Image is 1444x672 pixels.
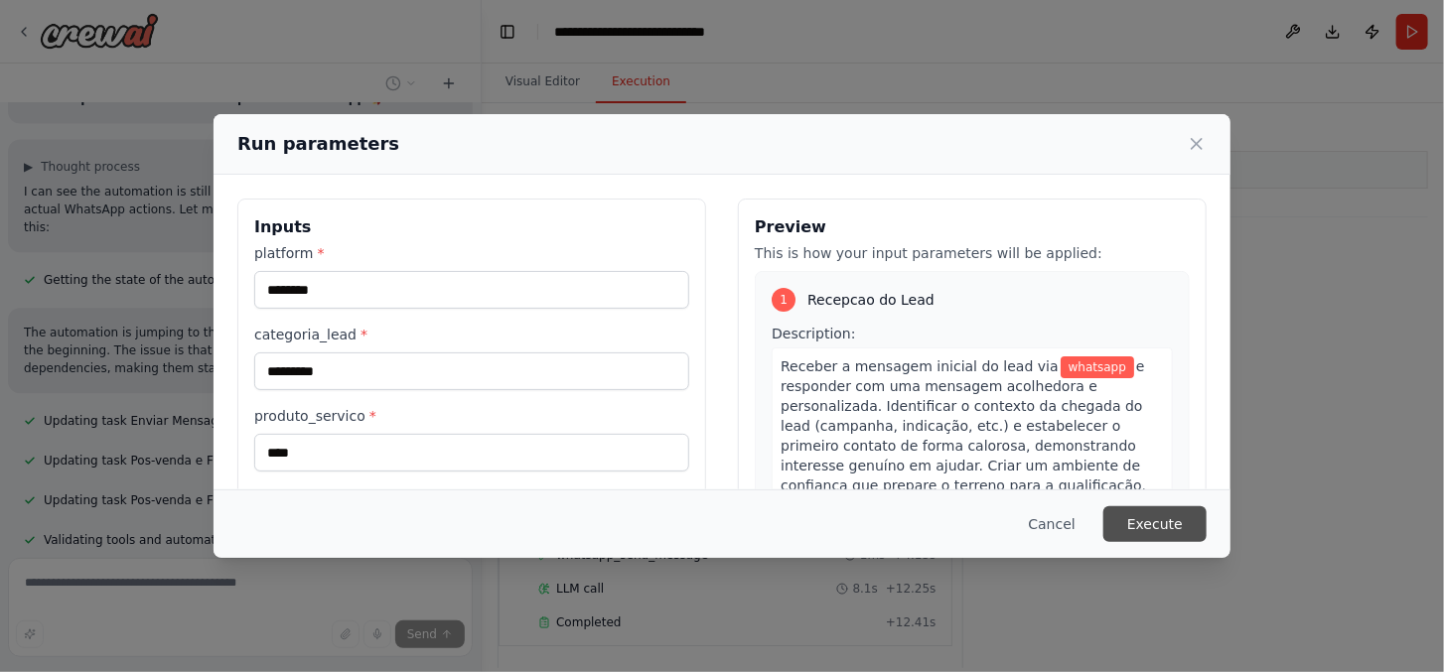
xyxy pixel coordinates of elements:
span: e responder com uma mensagem acolhedora e personalizada. Identificar o contexto da chegada do lea... [781,358,1146,493]
button: Execute [1103,506,1207,542]
p: This is how your input parameters will be applied: [755,243,1190,263]
label: categoria_lead [254,325,689,344]
span: Receber a mensagem inicial do lead via [781,358,1059,374]
h3: Inputs [254,215,689,239]
span: Description: [772,326,855,341]
label: produto_servico [254,406,689,426]
span: Recepcao do Lead [807,290,935,310]
button: Cancel [1013,506,1091,542]
label: meta_conversao [254,487,689,507]
h3: Preview [755,215,1190,239]
div: 1 [772,288,795,312]
label: platform [254,243,689,263]
span: Variable: platform [1061,356,1134,378]
h2: Run parameters [237,130,399,158]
